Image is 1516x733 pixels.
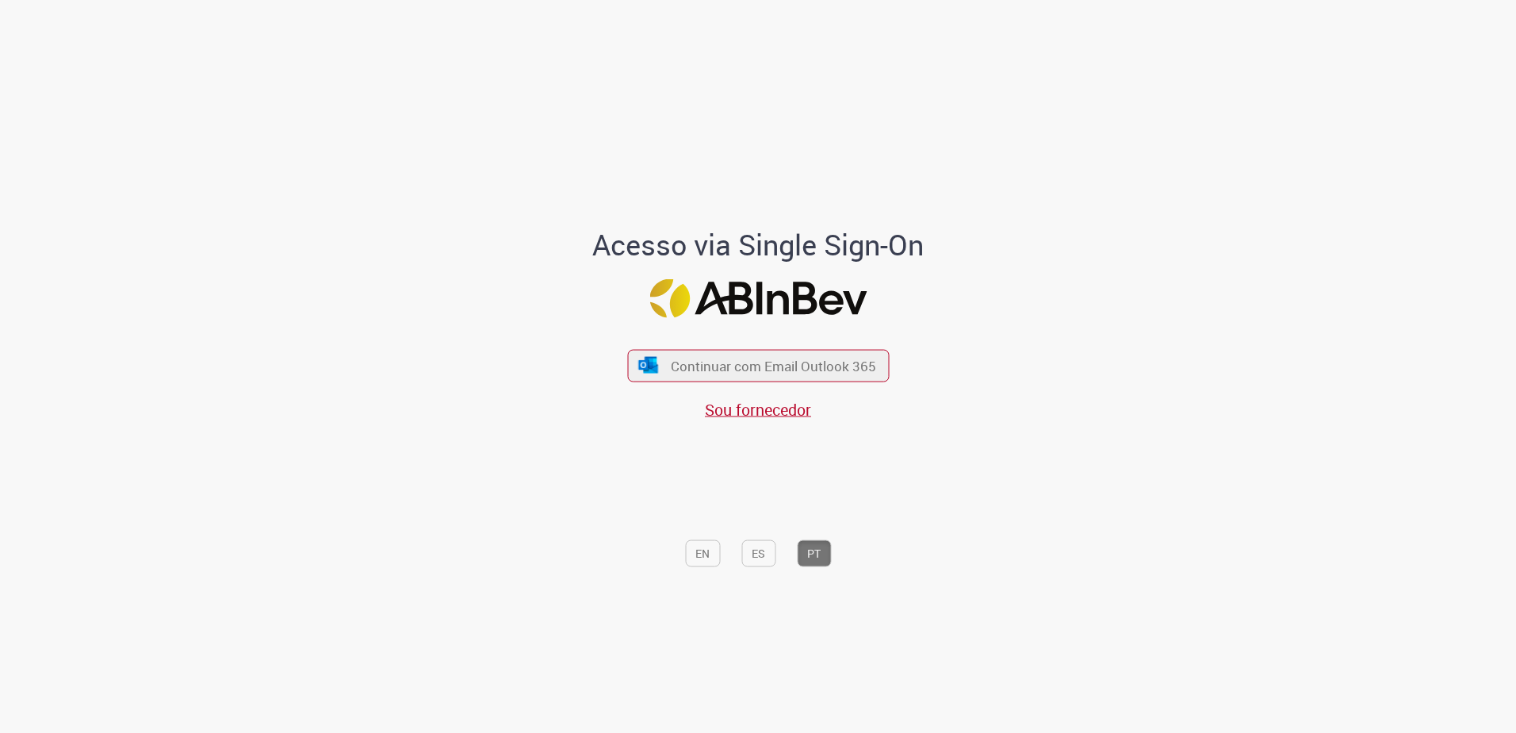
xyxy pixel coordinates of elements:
img: Logo ABInBev [649,279,867,318]
a: Sou fornecedor [705,399,811,420]
button: ES [741,539,775,566]
button: ícone Azure/Microsoft 360 Continuar com Email Outlook 365 [627,349,889,382]
img: ícone Azure/Microsoft 360 [637,357,660,374]
button: EN [685,539,720,566]
span: Continuar com Email Outlook 365 [671,356,876,374]
h1: Acesso via Single Sign-On [538,228,978,260]
button: PT [797,539,831,566]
